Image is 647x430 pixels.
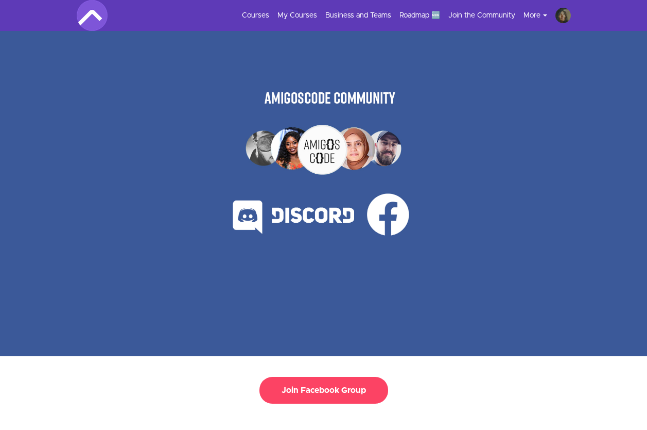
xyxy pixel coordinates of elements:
[523,10,555,21] button: More
[555,8,571,23] img: jpatel19762001@gmail.com
[325,10,391,21] a: Business and Teams
[242,10,269,21] a: Courses
[259,389,388,394] a: Join Facebook Group
[448,10,515,21] a: Join the Community
[259,377,388,404] button: Join Facebook Group
[277,10,317,21] a: My Courses
[399,10,440,21] a: Roadmap 🆕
